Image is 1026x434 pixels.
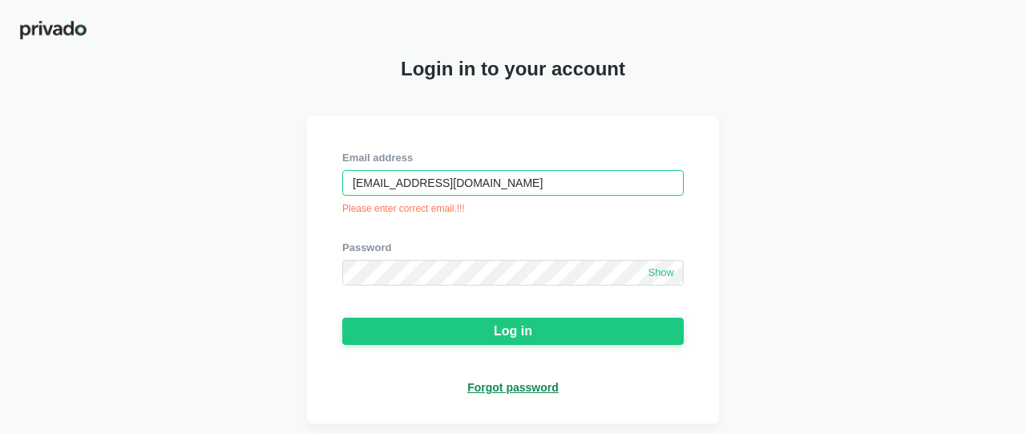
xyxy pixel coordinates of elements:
button: Log in [342,318,684,345]
div: Email address [342,151,684,165]
div: Password [342,241,684,255]
img: privado-logo [19,19,87,41]
div: Log in [494,324,532,339]
a: Forgot password [467,380,559,395]
span: Login in to your account [401,58,625,80]
div: Please enter correct email.!!! [342,202,684,215]
span: Show [648,266,674,280]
